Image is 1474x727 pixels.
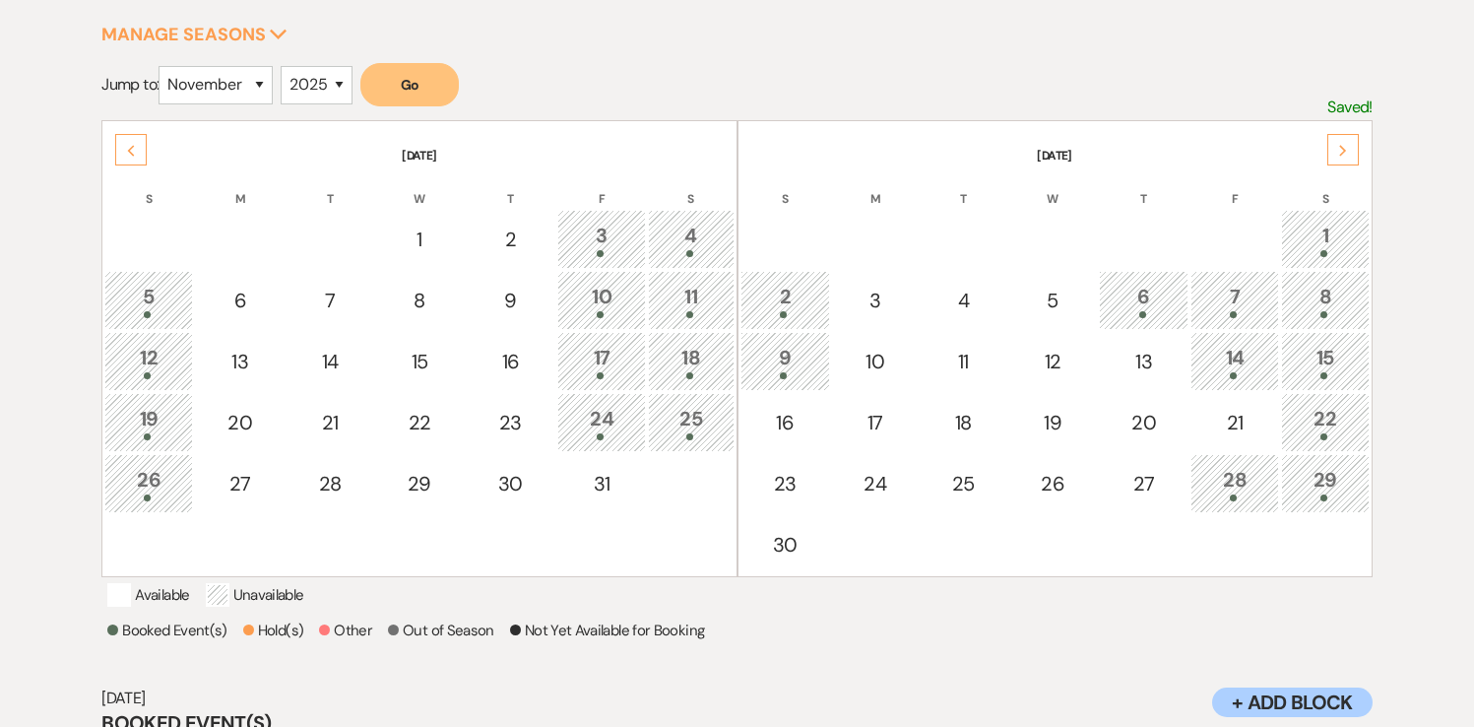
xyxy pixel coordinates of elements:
[931,347,996,376] div: 11
[477,286,545,315] div: 9
[1201,282,1268,318] div: 7
[115,404,182,440] div: 19
[1292,282,1359,318] div: 8
[751,408,820,437] div: 16
[206,583,304,607] p: Unavailable
[386,347,453,376] div: 15
[1110,469,1179,498] div: 27
[107,619,226,642] p: Booked Event(s)
[477,469,545,498] div: 30
[931,408,996,437] div: 18
[648,166,735,208] th: S
[659,404,724,440] div: 25
[115,282,182,318] div: 5
[832,166,919,208] th: M
[659,282,724,318] div: 11
[1019,408,1086,437] div: 19
[386,225,453,254] div: 1
[1019,469,1086,498] div: 26
[297,469,362,498] div: 28
[386,469,453,498] div: 29
[1201,465,1268,501] div: 28
[557,166,646,208] th: F
[740,123,1370,165] th: [DATE]
[466,166,556,208] th: T
[297,286,362,315] div: 7
[659,221,724,257] div: 4
[1190,166,1279,208] th: F
[101,688,1372,709] h6: [DATE]
[843,347,908,376] div: 10
[1292,404,1359,440] div: 22
[931,469,996,498] div: 25
[206,408,275,437] div: 20
[1110,408,1179,437] div: 20
[568,343,635,379] div: 17
[568,221,635,257] div: 3
[297,347,362,376] div: 14
[659,343,724,379] div: 18
[386,286,453,315] div: 8
[931,286,996,315] div: 4
[568,469,635,498] div: 31
[1019,347,1086,376] div: 12
[104,166,193,208] th: S
[206,286,275,315] div: 6
[319,619,372,642] p: Other
[243,619,304,642] p: Hold(s)
[287,166,373,208] th: T
[921,166,1007,208] th: T
[751,282,820,318] div: 2
[104,123,734,165] th: [DATE]
[297,408,362,437] div: 21
[386,408,453,437] div: 22
[1110,282,1179,318] div: 6
[195,166,286,208] th: M
[101,26,288,43] button: Manage Seasons
[115,343,182,379] div: 12
[1099,166,1189,208] th: T
[568,404,635,440] div: 24
[1110,347,1179,376] div: 13
[843,408,908,437] div: 17
[1292,465,1359,501] div: 29
[1008,166,1097,208] th: W
[206,469,275,498] div: 27
[388,619,494,642] p: Out of Season
[477,408,545,437] div: 23
[1327,95,1372,120] p: Saved!
[1292,343,1359,379] div: 15
[375,166,464,208] th: W
[477,225,545,254] div: 2
[751,469,820,498] div: 23
[1212,688,1372,717] button: + Add Block
[1201,343,1268,379] div: 14
[206,347,275,376] div: 13
[510,619,704,642] p: Not Yet Available for Booking
[115,465,182,501] div: 26
[751,343,820,379] div: 9
[843,469,908,498] div: 24
[751,530,820,560] div: 30
[107,583,189,607] p: Available
[568,282,635,318] div: 10
[360,63,459,106] button: Go
[477,347,545,376] div: 16
[1292,221,1359,257] div: 1
[740,166,831,208] th: S
[1201,408,1268,437] div: 21
[101,74,159,95] span: Jump to:
[1019,286,1086,315] div: 5
[1281,166,1370,208] th: S
[843,286,908,315] div: 3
